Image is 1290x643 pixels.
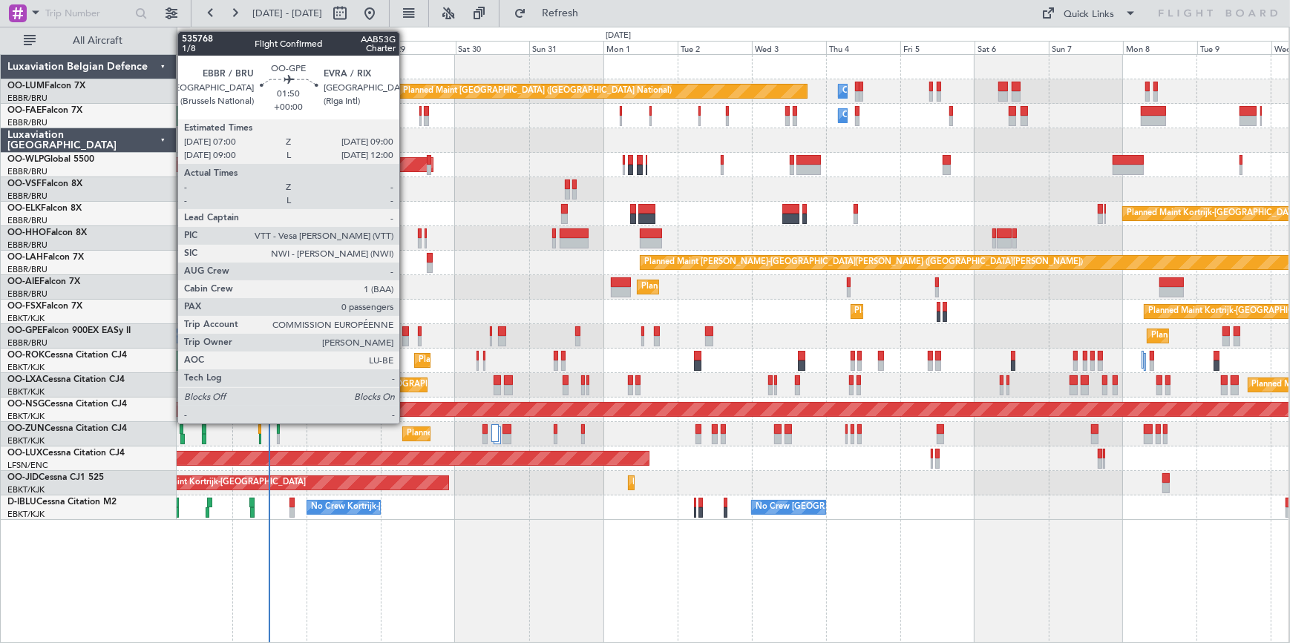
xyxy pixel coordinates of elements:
[7,326,131,335] a: OO-GPEFalcon 900EX EASy II
[1064,7,1115,22] div: Quick Links
[529,41,603,54] div: Sun 31
[233,41,307,54] div: Wed 27
[7,179,42,188] span: OO-VSF
[756,496,1004,518] div: No Crew [GEOGRAPHIC_DATA] ([GEOGRAPHIC_DATA] National)
[7,106,82,115] a: OO-FAEFalcon 7X
[159,41,233,54] div: Tue 26
[842,105,943,127] div: Owner Melsbroek Air Base
[311,496,464,518] div: No Crew Kortrijk-[GEOGRAPHIC_DATA]
[307,41,382,54] div: Thu 28
[7,362,45,373] a: EBKT/KJK
[382,41,456,54] div: Fri 29
[826,41,900,54] div: Thu 4
[7,460,48,471] a: LFSN/ENC
[7,228,46,237] span: OO-HHO
[7,253,43,262] span: OO-LAH
[7,264,48,275] a: EBBR/BRU
[7,351,127,360] a: OO-ROKCessna Citation CJ4
[752,41,826,54] div: Wed 3
[419,349,592,372] div: Planned Maint Kortrijk-[GEOGRAPHIC_DATA]
[144,472,306,494] div: AOG Maint Kortrijk-[GEOGRAPHIC_DATA]
[975,41,1049,54] div: Sat 6
[252,7,322,20] span: [DATE] - [DATE]
[842,80,943,102] div: Owner Melsbroek Air Base
[7,386,45,398] a: EBKT/KJK
[7,498,36,507] span: D-IBLU
[7,375,125,384] a: OO-LXACessna Citation CJ4
[7,313,45,324] a: EBKT/KJK
[678,41,752,54] div: Tue 2
[7,82,85,90] a: OO-LUMFalcon 7X
[7,204,41,213] span: OO-ELK
[7,400,45,409] span: OO-NSG
[632,472,805,494] div: Planned Maint Kortrijk-[GEOGRAPHIC_DATA]
[7,375,42,384] span: OO-LXA
[7,117,48,128] a: EBBR/BRU
[7,302,82,311] a: OO-FSXFalcon 7X
[7,337,48,349] a: EBBR/BRU
[644,251,1083,274] div: Planned Maint [PERSON_NAME]-[GEOGRAPHIC_DATA][PERSON_NAME] ([GEOGRAPHIC_DATA][PERSON_NAME])
[7,179,82,188] a: OO-VSFFalcon 8X
[855,300,1028,323] div: Planned Maint Kortrijk-[GEOGRAPHIC_DATA]
[7,240,48,251] a: EBBR/BRU
[7,351,45,360] span: OO-ROK
[7,509,45,520] a: EBKT/KJK
[7,191,48,202] a: EBBR/BRU
[7,473,39,482] span: OO-JID
[7,424,45,433] span: OO-ZUN
[180,30,205,42] div: [DATE]
[163,325,411,347] div: No Crew [GEOGRAPHIC_DATA] ([GEOGRAPHIC_DATA] National)
[507,1,596,25] button: Refresh
[7,435,45,446] a: EBKT/KJK
[456,41,530,54] div: Sat 30
[606,30,631,42] div: [DATE]
[407,423,580,445] div: Planned Maint Kortrijk-[GEOGRAPHIC_DATA]
[1197,41,1271,54] div: Tue 9
[7,302,42,311] span: OO-FSX
[7,106,42,115] span: OO-FAE
[7,155,94,164] a: OO-WLPGlobal 5500
[7,424,127,433] a: OO-ZUNCessna Citation CJ4
[1035,1,1145,25] button: Quick Links
[45,2,131,24] input: Trip Number
[900,41,975,54] div: Fri 5
[7,228,87,237] a: OO-HHOFalcon 8X
[404,80,672,102] div: Planned Maint [GEOGRAPHIC_DATA] ([GEOGRAPHIC_DATA] National)
[7,93,48,104] a: EBBR/BRU
[7,253,84,262] a: OO-LAHFalcon 7X
[7,449,125,458] a: OO-LUXCessna Citation CJ4
[330,325,598,347] div: Planned Maint [GEOGRAPHIC_DATA] ([GEOGRAPHIC_DATA] National)
[529,8,592,19] span: Refresh
[7,155,44,164] span: OO-WLP
[7,204,82,213] a: OO-ELKFalcon 8X
[641,276,875,298] div: Planned Maint [GEOGRAPHIC_DATA] ([GEOGRAPHIC_DATA])
[1049,41,1123,54] div: Sun 7
[7,473,104,482] a: OO-JIDCessna CJ1 525
[7,82,45,90] span: OO-LUM
[39,36,157,46] span: All Aircraft
[7,498,117,507] a: D-IBLUCessna Citation M2
[7,277,80,286] a: OO-AIEFalcon 7X
[7,411,45,422] a: EBKT/KJK
[7,484,45,495] a: EBKT/KJK
[7,288,48,300] a: EBBR/BRU
[603,41,678,54] div: Mon 1
[7,326,42,335] span: OO-GPE
[7,400,127,409] a: OO-NSGCessna Citation CJ4
[7,215,48,226] a: EBBR/BRU
[1123,41,1197,54] div: Mon 8
[7,449,42,458] span: OO-LUX
[294,374,467,396] div: Planned Maint Kortrijk-[GEOGRAPHIC_DATA]
[7,277,39,286] span: OO-AIE
[7,166,48,177] a: EBBR/BRU
[16,29,161,53] button: All Aircraft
